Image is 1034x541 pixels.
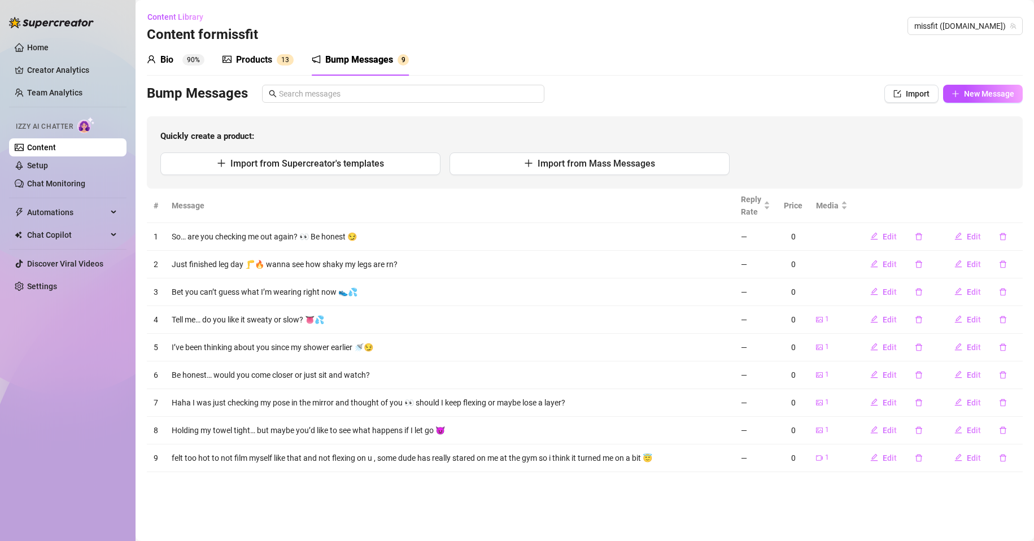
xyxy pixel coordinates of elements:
span: Edit [883,287,897,296]
span: missfit (miss.fit) [914,18,1016,34]
span: delete [999,399,1007,407]
th: Price [777,189,809,223]
span: Edit [883,370,897,379]
td: Holding my towel tight… but maybe you’d like to see what happens if I let go 😈 [165,417,734,444]
td: So… are you checking me out again? 👀 Be honest 😏 [165,223,734,251]
span: edit [954,287,962,295]
span: plus [217,159,226,168]
div: 0 [784,341,802,354]
td: — [734,361,777,389]
div: 0 [784,396,802,409]
h3: Bump Messages [147,85,248,103]
span: edit [870,453,878,461]
span: picture [816,399,823,406]
span: 1 [825,369,829,380]
button: Edit [861,283,906,301]
span: user [147,55,156,64]
a: Content [27,143,56,152]
div: Bump Messages [325,53,393,67]
div: Bio [160,53,173,67]
span: video-camera [816,455,823,461]
strong: Quickly create a product: [160,131,254,141]
button: delete [990,255,1016,273]
td: — [734,334,777,361]
button: delete [990,283,1016,301]
td: 8 [147,417,165,444]
span: delete [915,426,923,434]
span: delete [999,343,1007,351]
button: Import [884,85,939,103]
span: delete [999,260,1007,268]
span: 1 [825,425,829,435]
span: Edit [967,398,981,407]
span: delete [999,316,1007,324]
div: Products [236,53,272,67]
span: 3 [285,56,289,64]
span: delete [915,316,923,324]
span: edit [954,343,962,351]
h3: Content for missfit [147,26,258,44]
div: 0 [784,286,802,298]
button: Edit [945,311,990,329]
button: Import from Supercreator's templates [160,152,440,175]
span: picture [222,55,232,64]
td: Bet you can’t guess what I’m wearing right now 👟💦 [165,278,734,306]
input: Search messages [279,88,538,100]
button: Edit [861,338,906,356]
span: Edit [883,260,897,269]
button: delete [906,255,932,273]
div: 0 [784,258,802,270]
a: Chat Monitoring [27,179,85,188]
span: picture [816,427,823,434]
td: 5 [147,334,165,361]
span: Edit [883,398,897,407]
span: edit [954,232,962,240]
span: edit [954,398,962,406]
span: Edit [883,426,897,435]
span: team [1010,23,1016,29]
span: edit [870,315,878,323]
button: Edit [861,255,906,273]
span: 1 [825,342,829,352]
span: Izzy AI Chatter [16,121,73,132]
td: — [734,251,777,278]
span: edit [954,426,962,434]
td: 9 [147,444,165,472]
span: edit [870,343,878,351]
button: delete [906,338,932,356]
a: Creator Analytics [27,61,117,79]
button: Edit [945,421,990,439]
span: thunderbolt [15,208,24,217]
span: delete [999,426,1007,434]
button: Edit [861,421,906,439]
td: I’ve been thinking about you since my shower earlier 🚿😏 [165,334,734,361]
button: delete [990,228,1016,246]
td: — [734,389,777,417]
span: Import from Supercreator's templates [230,158,384,169]
span: edit [954,315,962,323]
td: — [734,444,777,472]
span: Edit [967,260,981,269]
img: Chat Copilot [15,231,22,239]
button: Edit [945,228,990,246]
button: delete [906,311,932,329]
sup: 90% [182,54,204,66]
span: Edit [883,232,897,241]
span: Edit [967,343,981,352]
button: Edit [945,255,990,273]
td: Just finished leg day 🦵🔥 wanna see how shaky my legs are rn? [165,251,734,278]
a: Discover Viral Videos [27,259,103,268]
span: 1 [825,314,829,325]
span: delete [915,371,923,379]
td: — [734,223,777,251]
button: Edit [861,311,906,329]
button: delete [990,421,1016,439]
span: edit [954,260,962,268]
button: delete [906,421,932,439]
span: search [269,90,277,98]
sup: 9 [398,54,409,66]
span: delete [999,371,1007,379]
div: 0 [784,230,802,243]
button: delete [990,338,1016,356]
button: New Message [943,85,1023,103]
